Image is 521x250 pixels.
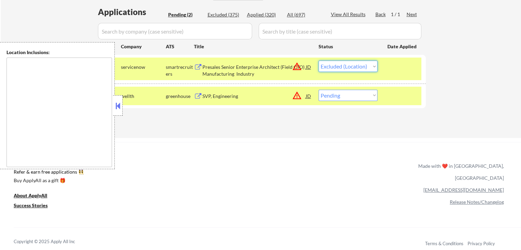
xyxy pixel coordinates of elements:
[468,241,495,246] a: Privacy Policy
[14,192,57,200] a: About ApplyAll
[202,93,306,100] div: SVP, Engineering
[415,160,504,184] div: Made with ❤️ in [GEOGRAPHIC_DATA], [GEOGRAPHIC_DATA]
[14,202,48,208] u: Success Stories
[166,43,194,50] div: ATS
[168,11,202,18] div: Pending (2)
[14,238,92,245] div: Copyright © 2025 Apply All Inc
[14,178,82,183] div: Buy ApplyAll as a gift 🎁
[387,43,418,50] div: Date Applied
[14,170,275,177] a: Refer & earn free applications 👯‍♀️
[259,23,421,39] input: Search by title (case sensitive)
[14,202,57,210] a: Success Stories
[407,11,418,18] div: Next
[375,11,386,18] div: Back
[391,11,407,18] div: 1 / 1
[423,187,504,193] a: [EMAIL_ADDRESS][DOMAIN_NAME]
[121,93,166,100] div: wellth
[208,11,242,18] div: Excluded (375)
[305,61,312,73] div: JD
[450,199,504,205] a: Release Notes/Changelog
[121,64,166,71] div: servicenow
[7,49,112,56] div: Location Inclusions:
[166,93,194,100] div: greenhouse
[331,11,368,18] div: View All Results
[319,40,377,52] div: Status
[14,177,82,185] a: Buy ApplyAll as a gift 🎁
[14,192,47,198] u: About ApplyAll
[194,43,312,50] div: Title
[292,62,302,71] button: warning_amber
[202,64,306,77] div: Presales Senior Enterprise Architect (Field CTO) Manufacturing Industry
[305,90,312,102] div: JD
[287,11,321,18] div: All (697)
[166,64,194,77] div: smartrecruiters
[425,241,463,246] a: Terms & Conditions
[247,11,281,18] div: Applied (320)
[98,8,166,16] div: Applications
[292,91,302,100] button: warning_amber
[121,43,166,50] div: Company
[98,23,252,39] input: Search by company (case sensitive)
